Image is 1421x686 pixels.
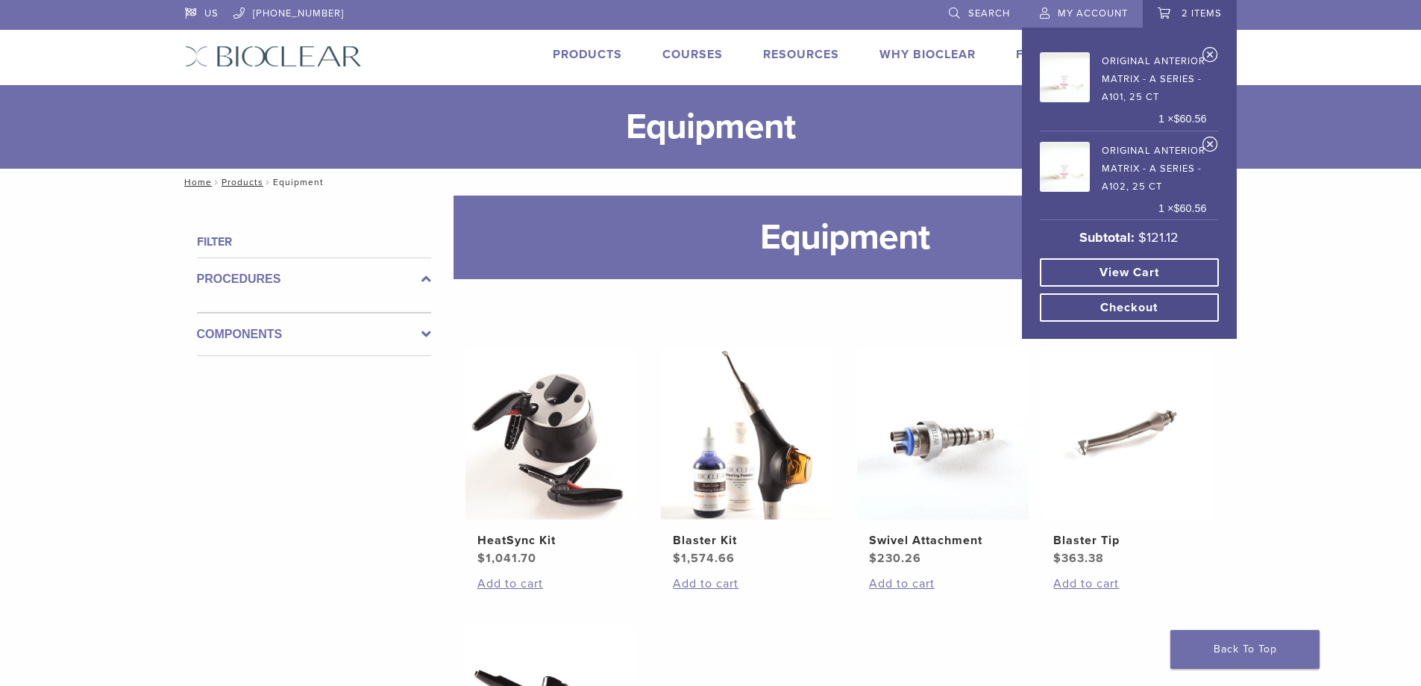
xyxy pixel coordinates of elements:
[869,531,1017,549] h2: Swivel Attachment
[1173,113,1179,125] span: $
[869,551,877,566] span: $
[465,348,637,520] img: HeatSync Kit
[879,47,976,62] a: Why Bioclear
[1158,111,1206,128] span: 1 ×
[857,348,1029,520] img: Swivel Attachment
[1040,137,1207,196] a: Original Anterior Matrix - A Series - A102, 25 ct
[197,270,431,288] label: Procedures
[968,7,1010,19] span: Search
[662,47,723,62] a: Courses
[1053,531,1201,549] h2: Blaster Tip
[661,348,832,520] img: Blaster Kit
[1053,551,1061,566] span: $
[174,169,1248,196] nav: Equipment
[1182,7,1222,19] span: 2 items
[263,178,273,186] span: /
[1170,630,1320,669] a: Back To Top
[1202,136,1218,158] a: Remove Original Anterior Matrix - A Series - A102, 25 ct from cart
[1016,47,1115,62] a: Find A Doctor
[1173,113,1206,125] bdi: 60.56
[673,575,821,593] a: Add to cart: “Blaster Kit”
[1041,348,1214,567] a: Blaster TipBlaster Tip $363.38
[763,47,839,62] a: Resources
[660,348,834,567] a: Blaster KitBlaster Kit $1,574.66
[1158,201,1206,217] span: 1 ×
[180,177,212,187] a: Home
[673,551,681,566] span: $
[1173,202,1206,214] bdi: 60.56
[454,196,1237,279] h1: Equipment
[197,233,431,251] h4: Filter
[477,531,625,549] h2: HeatSync Kit
[1173,202,1179,214] span: $
[869,575,1017,593] a: Add to cart: “Swivel Attachment”
[1053,551,1104,566] bdi: 363.38
[1138,229,1179,246] bdi: 121.12
[477,551,536,566] bdi: 1,041.70
[673,551,735,566] bdi: 1,574.66
[222,177,263,187] a: Products
[673,531,821,549] h2: Blaster Kit
[197,325,431,343] label: Components
[1202,46,1218,69] a: Remove Original Anterior Matrix - A Series - A101, 25 ct from cart
[212,178,222,186] span: /
[1058,7,1128,19] span: My Account
[1040,293,1219,322] a: Checkout
[1040,48,1207,106] a: Original Anterior Matrix - A Series - A101, 25 ct
[465,348,639,567] a: HeatSync KitHeatSync Kit $1,041.70
[553,47,622,62] a: Products
[856,348,1030,567] a: Swivel AttachmentSwivel Attachment $230.26
[1041,348,1213,520] img: Blaster Tip
[869,551,921,566] bdi: 230.26
[477,551,486,566] span: $
[1040,52,1090,102] img: Original Anterior Matrix - A Series - A101, 25 ct
[1040,258,1219,287] a: View cart
[185,46,362,67] img: Bioclear
[1053,575,1201,593] a: Add to cart: “Blaster Tip”
[1138,229,1146,246] span: $
[1079,229,1135,246] strong: Subtotal:
[1040,142,1090,192] img: Original Anterior Matrix - A Series - A102, 25 ct
[477,575,625,593] a: Add to cart: “HeatSync Kit”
